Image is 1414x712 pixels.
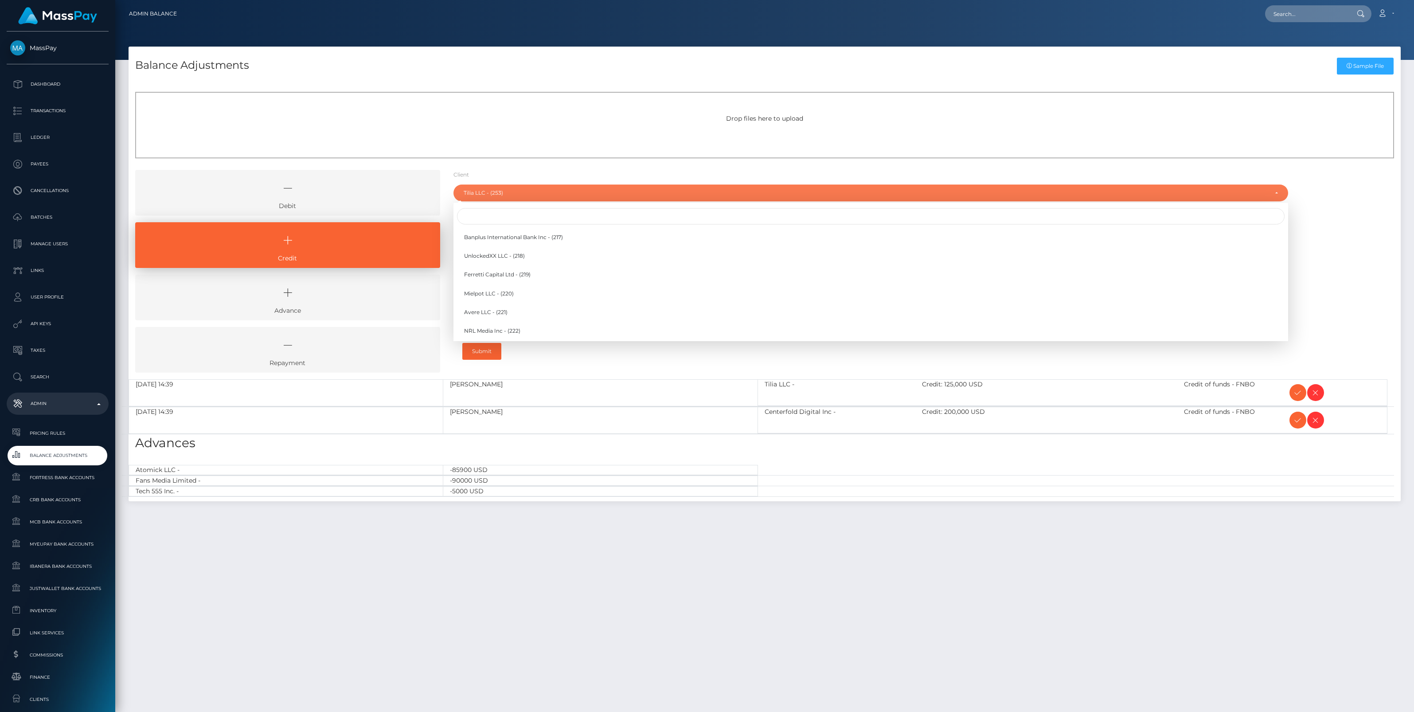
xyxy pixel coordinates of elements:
[7,424,109,443] a: Pricing Rules
[10,211,105,224] p: Batches
[7,206,109,228] a: Batches
[464,290,514,298] span: Mielpot LLC - (220)
[10,157,105,171] p: Payees
[443,465,758,475] div: -85900 USD
[10,495,105,505] span: CRB Bank Accounts
[10,517,105,527] span: MCB Bank Accounts
[7,339,109,362] a: Taxes
[10,561,105,571] span: Ibanera Bank Accounts
[135,275,440,320] a: Advance
[10,694,105,704] span: Clients
[7,233,109,255] a: Manage Users
[7,313,109,335] a: API Keys
[915,407,1177,433] div: Credit: 200,000 USD
[7,366,109,388] a: Search
[10,344,105,357] p: Taxes
[7,668,109,687] a: Finance
[135,327,440,373] a: Repayment
[7,73,109,95] a: Dashboard
[7,468,109,487] a: Fortress Bank Accounts
[7,393,109,415] a: Admin
[7,557,109,576] a: Ibanera Bank Accounts
[7,153,109,175] a: Payees
[7,623,109,642] a: Link Services
[1177,407,1282,433] div: Credit of funds - FNBO
[1337,58,1394,75] a: Sample File
[135,434,1394,452] h3: Advances
[10,131,105,144] p: Ledger
[915,380,1177,405] div: Credit: 125,000 USD
[443,486,758,496] div: -5000 USD
[758,407,915,433] div: Centerfold Digital Inc -
[10,370,105,384] p: Search
[7,490,109,509] a: CRB Bank Accounts
[10,672,105,682] span: Finance
[464,308,508,316] span: Avere LLC - (221)
[453,185,1288,201] button: Tilia LLC - (253)
[10,78,105,91] p: Dashboard
[10,428,105,438] span: Pricing Rules
[129,379,443,406] div: [DATE] 14:39
[10,104,105,118] p: Transactions
[10,317,105,330] p: API Keys
[7,535,109,554] a: MyEUPay Bank Accounts
[453,171,469,179] label: Client
[726,114,803,122] span: Drop files here to upload
[443,379,758,406] div: [PERSON_NAME]
[10,40,25,55] img: MassPay
[7,44,109,52] span: MassPay
[464,252,525,260] span: UnlockedXX LLC - (218)
[457,208,1285,224] input: Search
[464,271,531,279] span: Ferretti Capital Ltd - (219)
[7,180,109,202] a: Cancellations
[7,260,109,282] a: Links
[443,476,758,486] div: -90000 USD
[129,407,443,434] div: [DATE] 14:39
[464,189,1268,197] div: Tilia LLC - (253)
[129,486,443,496] div: Tech 555 Inc. -
[10,184,105,197] p: Cancellations
[129,4,177,23] a: Admin Balance
[129,476,443,486] div: Fans Media Limited -
[135,222,440,268] a: Credit
[1177,380,1282,405] div: Credit of funds - FNBO
[443,407,758,434] div: [PERSON_NAME]
[10,397,105,410] p: Admin
[18,7,97,24] img: MassPay Logo
[7,601,109,620] a: Inventory
[758,380,915,405] div: Tilia LLC -
[464,233,563,241] span: Banplus International Bank Inc - (217)
[7,446,109,465] a: Balance Adjustments
[10,650,105,660] span: Commissions
[7,100,109,122] a: Transactions
[1265,5,1348,22] input: Search...
[10,237,105,251] p: Manage Users
[464,327,520,335] span: NRL Media Inc - (222)
[462,343,501,360] button: Submit
[10,472,105,483] span: Fortress Bank Accounts
[10,539,105,549] span: MyEUPay Bank Accounts
[10,606,105,616] span: Inventory
[7,645,109,665] a: Commissions
[129,465,443,475] div: Atomick LLC -
[7,286,109,308] a: User Profile
[7,512,109,531] a: MCB Bank Accounts
[10,264,105,277] p: Links
[7,126,109,149] a: Ledger
[10,583,105,594] span: JustWallet Bank Accounts
[10,450,105,460] span: Balance Adjustments
[10,291,105,304] p: User Profile
[10,628,105,638] span: Link Services
[7,579,109,598] a: JustWallet Bank Accounts
[7,690,109,709] a: Clients
[135,170,440,216] a: Debit
[135,58,249,73] h4: Balance Adjustments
